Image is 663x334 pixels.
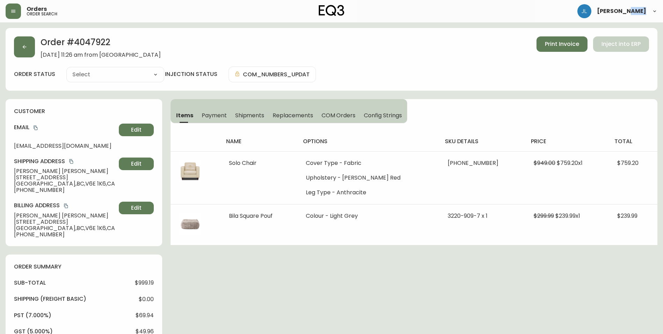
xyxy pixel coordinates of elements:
button: Edit [119,202,154,214]
span: $69.94 [136,312,154,319]
h4: sku details [445,138,520,145]
span: $239.99 [617,212,637,220]
span: Items [176,112,193,119]
span: [GEOGRAPHIC_DATA] , BC , V6E 1K6 , CA [14,225,116,231]
span: [GEOGRAPHIC_DATA] , BC , V6E 1K6 , CA [14,181,116,187]
li: Leg Type - Anthracite [306,189,431,196]
span: Edit [131,204,142,212]
img: d18f8a5d-3dcd-4fd0-add2-b4b1e0d7e2de.jpg [179,160,201,182]
span: $999.19 [135,280,154,286]
span: $759.20 [617,159,639,167]
h4: name [226,138,292,145]
h4: sub-total [14,279,46,287]
span: [STREET_ADDRESS] [14,219,116,225]
h4: total [614,138,652,145]
span: [PHONE_NUMBER] [14,231,116,238]
span: Edit [131,160,142,168]
span: [PERSON_NAME] [597,8,646,14]
h4: Email [14,124,116,131]
span: Bila Square Pouf [229,212,273,220]
button: copy [63,202,70,209]
h2: Order # 4047922 [41,36,161,52]
span: [PHONE_NUMBER] [448,159,498,167]
button: copy [32,124,39,131]
h5: order search [27,12,57,16]
h4: injection status [165,70,217,78]
span: $0.00 [139,296,154,302]
span: Payment [202,112,227,119]
li: Colour - Light Grey [306,213,431,219]
span: [PERSON_NAME] [PERSON_NAME] [14,168,116,174]
li: Cover Type - Fabric [306,160,431,166]
span: [STREET_ADDRESS] [14,174,116,181]
h4: customer [14,107,154,115]
span: [EMAIL_ADDRESS][DOMAIN_NAME] [14,143,116,149]
span: $759.20 x 1 [557,159,583,167]
span: [DATE] 11:26 am from [GEOGRAPHIC_DATA] [41,52,161,58]
img: db9ccf1a-b525-4ab9-8aec-fc041a45a3a7.jpg [179,213,201,235]
button: Edit [119,124,154,136]
span: Print Invoice [545,40,579,48]
span: Edit [131,126,142,134]
img: logo [319,5,345,16]
h4: Shipping ( Freight Basic ) [14,295,86,303]
span: COM Orders [322,112,356,119]
h4: order summary [14,263,154,271]
span: Replacements [273,112,313,119]
span: 3220-909-7 x 1 [448,212,488,220]
h4: pst (7.000%) [14,312,51,319]
label: order status [14,70,55,78]
h4: Shipping Address [14,158,116,165]
span: [PHONE_NUMBER] [14,187,116,193]
span: Config Strings [364,112,402,119]
li: Upholstery - [PERSON_NAME] Red [306,175,431,181]
span: Orders [27,6,47,12]
span: Shipments [235,112,265,119]
span: $299.99 [534,212,554,220]
span: $239.99 x 1 [555,212,580,220]
span: $949.00 [534,159,555,167]
button: copy [68,158,75,165]
h4: options [303,138,434,145]
h4: price [531,138,603,145]
img: 1c9c23e2a847dab86f8017579b61559c [577,4,591,18]
span: [PERSON_NAME] [PERSON_NAME] [14,213,116,219]
span: Solo Chair [229,159,257,167]
button: Edit [119,158,154,170]
h4: Billing Address [14,202,116,209]
button: Print Invoice [536,36,588,52]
